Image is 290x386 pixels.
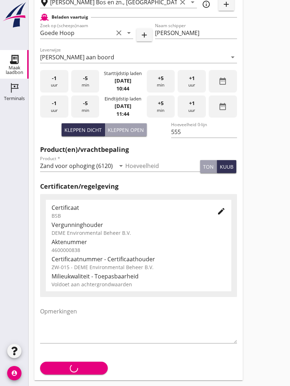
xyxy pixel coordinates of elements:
span: -1 [52,74,57,82]
div: min [147,95,175,118]
div: [PERSON_NAME] aan boord [40,54,114,60]
div: uur [178,70,206,93]
div: Vergunninghouder [52,221,226,229]
div: DEME Environmental Beheer B.V. [52,229,226,237]
span: +1 [189,74,195,82]
h2: Certificaten/regelgeving [40,182,237,191]
div: BSB [52,212,206,219]
div: Certificaatnummer - Certificaathouder [52,255,226,263]
input: Zoek op (scheeps)naam [40,27,113,39]
span: +5 [158,74,164,82]
div: 4600000838 [52,246,226,254]
i: date_range [218,77,227,85]
div: min [71,95,100,118]
h2: Beladen vaartuig [52,14,88,20]
span: -5 [83,74,88,82]
i: arrow_drop_down [125,29,133,37]
textarea: Opmerkingen [40,306,237,343]
div: uur [40,95,68,118]
input: Product * [40,160,115,172]
button: kuub [217,160,236,173]
div: Kleppen open [108,126,144,134]
span: +1 [189,99,195,107]
i: date_range [218,102,227,111]
input: Hoeveelheid 0-lijn [171,126,237,138]
input: Hoeveelheid [125,160,200,172]
div: min [71,70,100,93]
div: Milieukwaliteit - Toepasbaarheid [52,272,226,281]
button: Kleppen open [105,123,147,136]
strong: [DATE] [115,77,131,84]
span: -1 [52,99,57,107]
i: add [140,31,149,39]
button: ton [200,160,217,173]
div: Terminals [4,96,25,101]
input: Naam schipper [155,27,237,39]
strong: 11:44 [116,110,129,117]
div: min [147,70,175,93]
i: arrow_drop_down [228,53,237,61]
div: Certificaat [52,203,206,212]
i: edit [217,207,226,216]
div: Voldoet aan achtergrondwaarden [52,281,226,288]
div: kuub [220,163,233,170]
i: arrow_drop_down [117,162,125,170]
button: Kleppen dicht [62,123,105,136]
div: uur [40,70,68,93]
i: account_circle [7,366,21,380]
strong: 10:44 [116,85,129,92]
div: Aktenummer [52,238,226,246]
h2: Product(en)/vrachtbepaling [40,145,237,154]
i: clear [115,29,123,37]
div: Starttijdstip laden [104,70,142,77]
div: ton [203,163,214,170]
strong: [DATE] [115,103,131,109]
span: -5 [83,99,88,107]
div: Eindtijdstip laden [105,95,141,102]
div: Kleppen dicht [64,126,102,134]
div: ZW-015 - DEME Environmental Beheer B.V. [52,263,226,271]
div: uur [178,95,206,118]
img: logo-small.a267ee39.svg [1,2,27,28]
span: +5 [158,99,164,107]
